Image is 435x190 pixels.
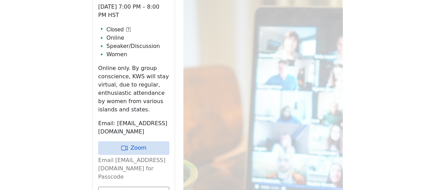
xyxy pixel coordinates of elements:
span: Closed [107,26,124,34]
p: Email: [EMAIL_ADDRESS][DOMAIN_NAME] [98,119,169,136]
p: Online only. By group conscience, KWS will stay virtual, due to regular, enthusiastic attendance ... [98,64,169,114]
button: Closed [107,26,131,34]
a: Zoom [98,141,169,154]
li: Online [107,34,169,42]
li: Speaker/Discussion [107,42,169,50]
p: Email [EMAIL_ADDRESS][DOMAIN_NAME] for Passcode [98,156,169,181]
li: Women [107,50,169,59]
p: [DATE] 7:00 PM – 8:00 PM HST [98,3,169,19]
